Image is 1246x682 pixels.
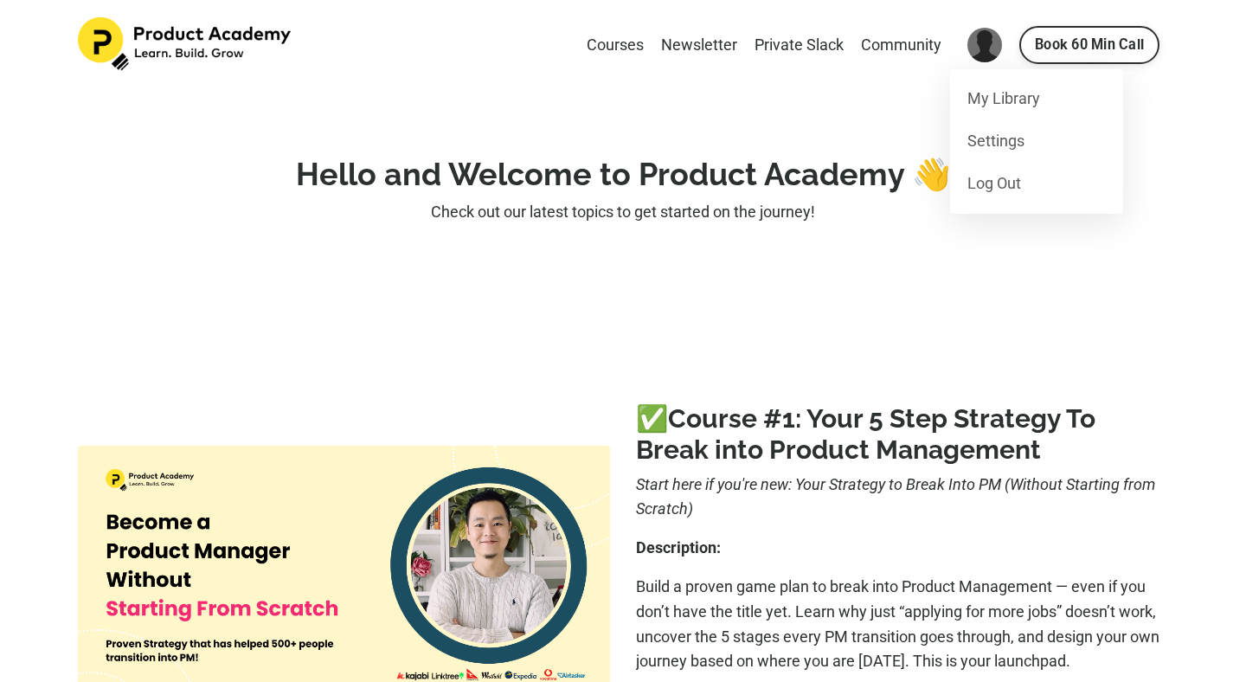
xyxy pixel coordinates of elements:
img: User Avatar [967,28,1002,62]
a: Community [861,33,941,58]
p: Build a proven game plan to break into Product Management — even if you don’t have the title yet.... [636,575,1168,674]
b: Description: [636,538,721,557]
a: Settings [950,120,1123,163]
a: 1: Your 5 Step Strategy To Break into Product Management [636,403,1095,465]
b: ✅ [636,403,782,434]
p: Check out our latest topics to get started on the journey! [78,200,1168,225]
a: Newsletter [661,33,737,58]
a: Book 60 Min Call [1019,26,1159,64]
a: Log Out [950,163,1123,205]
img: Product Academy Logo [78,17,294,71]
i: Start here if you're new: Your Strategy to Break Into PM (Without Starting from Scratch) [636,475,1155,518]
a: Courses [587,33,644,58]
a: Private Slack [755,33,844,58]
strong: Hello and Welcome to Product Academy 👋 [296,156,951,192]
a: Course # [668,403,782,434]
a: My Library [950,78,1123,120]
